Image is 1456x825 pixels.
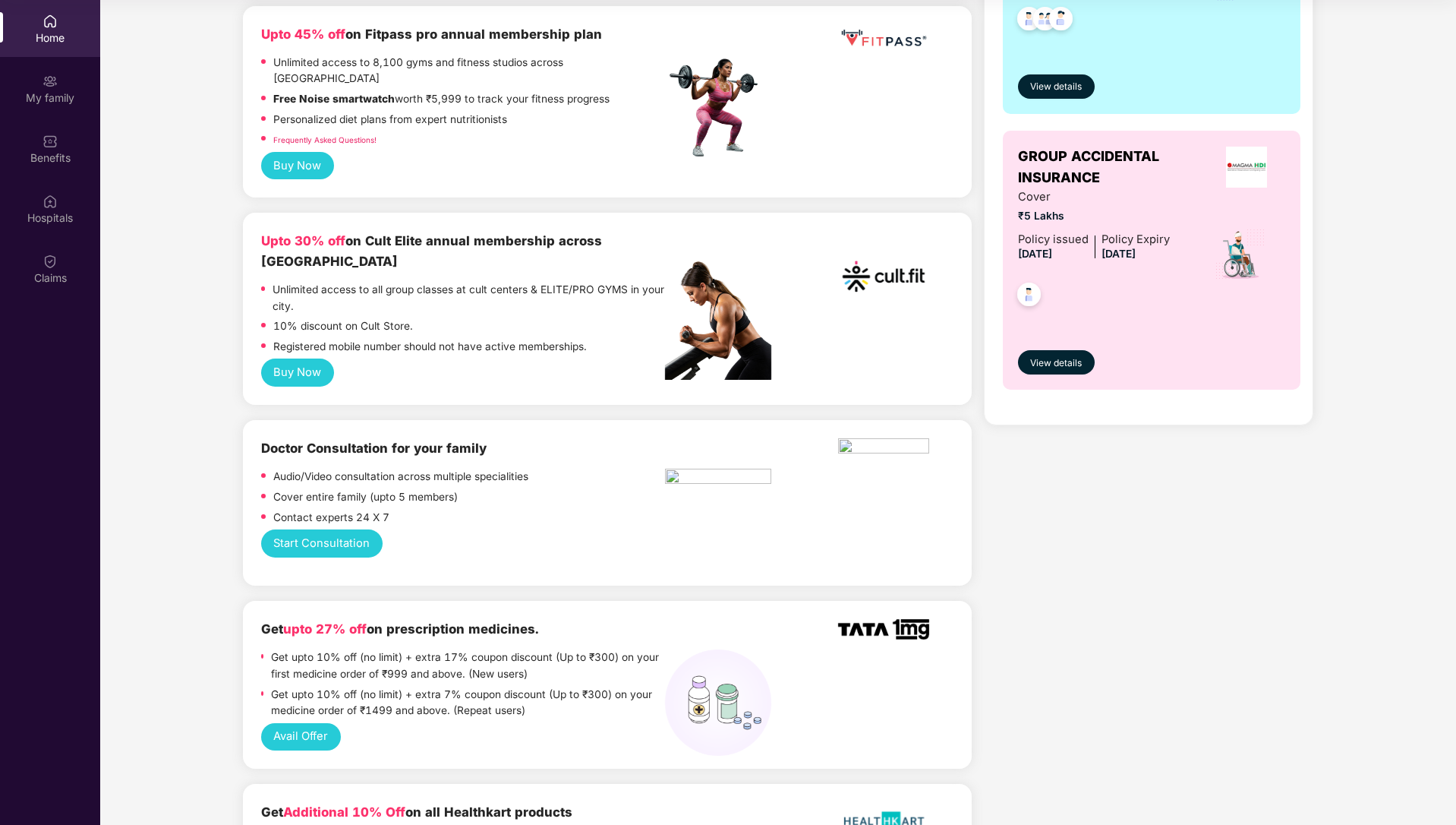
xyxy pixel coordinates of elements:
img: physica%20-%20Edited.png [838,438,929,458]
img: svg+xml;base64,PHN2ZyBpZD0iQmVuZWZpdHMiIHhtbG5zPSJodHRwOi8vd3d3LnczLm9yZy8yMDAwL3N2ZyIgd2lkdGg9Ij... [43,134,58,149]
b: Doctor Consultation for your family [261,441,487,456]
a: Frequently Asked Questions! [273,135,377,144]
p: Contact experts 24 X 7 [273,510,389,526]
img: pngtree-physiotherapy-physiotherapist-rehab-disability-stretching-png-image_6063262.png [665,469,771,488]
span: upto 27% off [283,621,367,637]
span: [DATE] [1018,248,1052,260]
img: pc2.png [665,261,771,379]
span: Cover [1018,188,1170,206]
img: cult.png [838,231,929,322]
img: fppp.png [838,24,929,52]
img: svg+xml;base64,PHN2ZyBpZD0iSG9tZSIgeG1sbnM9Imh0dHA6Ly93d3cudzMub3JnLzIwMDAvc3ZnIiB3aWR0aD0iMjAiIG... [43,14,58,29]
img: medicines%20(1).png [665,650,771,756]
img: insurerLogo [1226,147,1267,188]
img: svg+xml;base64,PHN2ZyB4bWxucz0iaHR0cDovL3d3dy53My5vcmcvMjAwMC9zdmciIHdpZHRoPSI0OC45NDMiIGhlaWdodD... [1010,2,1048,40]
span: View details [1030,80,1082,94]
button: Start Consultation [261,529,383,558]
button: View details [1018,74,1095,99]
p: Personalized diet plans from expert nutritionists [273,112,507,128]
b: Get on all Healthkart products [261,804,572,820]
b: Get on prescription medicines. [261,621,539,637]
p: Unlimited access to all group classes at cult centers & ELITE/PRO GYMS in your city. [273,282,664,315]
div: Policy Expiry [1101,231,1170,248]
p: Get upto 10% off (no limit) + extra 17% coupon discount (Up to ₹300) on your first medicine order... [271,650,664,682]
img: svg+xml;base64,PHN2ZyB3aWR0aD0iMjAiIGhlaWdodD0iMjAiIHZpZXdCb3g9IjAgMCAyMCAyMCIgZmlsbD0ibm9uZSIgeG... [43,74,58,89]
img: fpp.png [665,55,771,161]
img: svg+xml;base64,PHN2ZyBpZD0iQ2xhaW0iIHhtbG5zPSJodHRwOi8vd3d3LnczLm9yZy8yMDAwL3N2ZyIgd2lkdGg9IjIwIi... [43,254,58,269]
p: Registered mobile number should not have active memberships. [273,339,587,356]
span: [DATE] [1101,248,1136,260]
b: on Cult Elite annual membership across [GEOGRAPHIC_DATA] [261,233,602,268]
img: svg+xml;base64,PHN2ZyBpZD0iSG9zcGl0YWxzIiB4bWxucz0iaHR0cDovL3d3dy53My5vcmcvMjAwMC9zdmciIHdpZHRoPS... [43,194,58,209]
span: View details [1030,356,1082,371]
button: Buy Now [261,359,334,387]
p: 10% discount on Cult Store. [273,318,413,335]
p: worth ₹5,999 to track your fitness progress [273,91,610,108]
p: Cover entire family (upto 5 members) [273,489,458,506]
strong: Free Noise smartwatch [273,93,395,105]
p: Get upto 10% off (no limit) + extra 7% coupon discount (Up to ₹300) on your medicine order of ₹14... [271,687,664,719]
button: Buy Now [261,152,334,180]
p: Audio/Video consultation across multiple specialities [273,469,528,485]
span: Additional 10% Off [283,804,405,820]
b: Upto 45% off [261,27,345,42]
img: TATA_1mg_Logo.png [838,619,929,640]
button: Avail Offer [261,723,341,751]
button: View details [1018,350,1095,375]
img: svg+xml;base64,PHN2ZyB4bWxucz0iaHR0cDovL3d3dy53My5vcmcvMjAwMC9zdmciIHdpZHRoPSI0OC45NDMiIGhlaWdodD... [1010,278,1048,315]
img: icon [1214,228,1266,281]
div: Policy issued [1018,231,1089,248]
b: Upto 30% off [261,233,345,248]
img: svg+xml;base64,PHN2ZyB4bWxucz0iaHR0cDovL3d3dy53My5vcmcvMjAwMC9zdmciIHdpZHRoPSI0OC45MTUiIGhlaWdodD... [1026,2,1064,40]
img: svg+xml;base64,PHN2ZyB4bWxucz0iaHR0cDovL3d3dy53My5vcmcvMjAwMC9zdmciIHdpZHRoPSI0OC45NDMiIGhlaWdodD... [1042,2,1079,40]
span: ₹5 Lakhs [1018,208,1170,225]
span: GROUP ACCIDENTAL INSURANCE [1018,146,1208,189]
p: Unlimited access to 8,100 gyms and fitness studios across [GEOGRAPHIC_DATA] [273,55,665,87]
b: on Fitpass pro annual membership plan [261,27,602,42]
